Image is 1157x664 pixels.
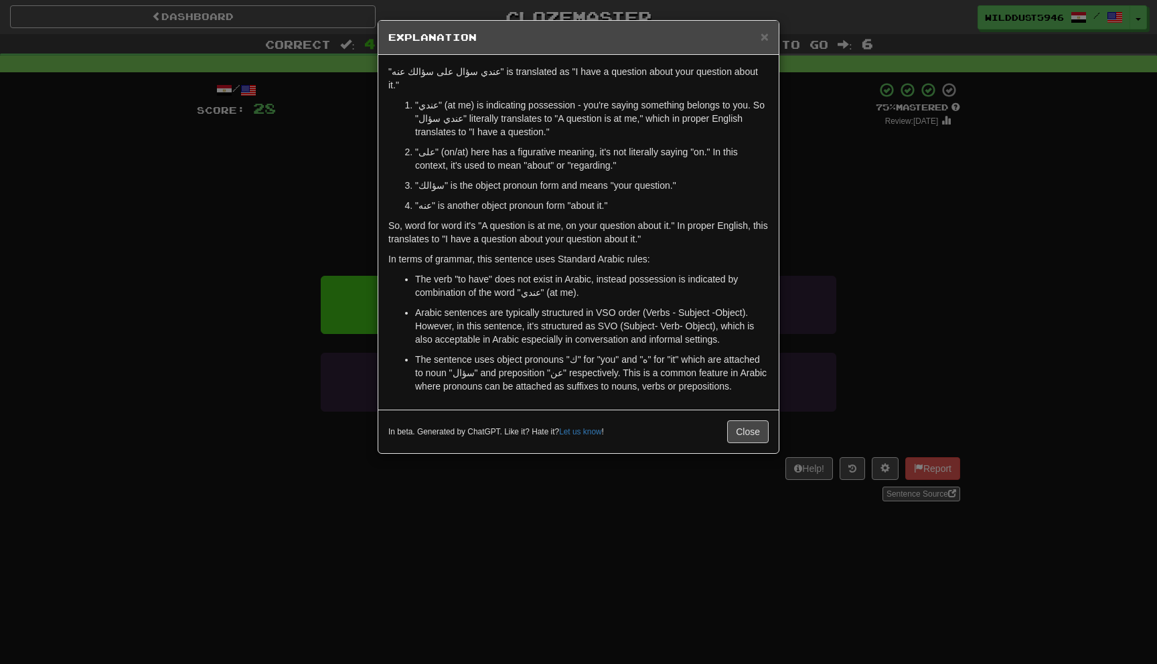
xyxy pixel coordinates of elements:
[559,427,601,436] a: Let us know
[388,426,604,438] small: In beta. Generated by ChatGPT. Like it? Hate it? !
[727,420,769,443] button: Close
[415,145,769,172] p: "على" (on/at) here has a figurative meaning, it's not literally saying "on." In this context, it'...
[415,199,769,212] p: "عنه" is another object pronoun form "about it."
[415,179,769,192] p: "سؤالك" is the object pronoun form and means "your question."
[388,65,769,92] p: "عندي سؤال على سؤالك عنه" is translated as "I have a question about your question about it."
[415,272,769,299] p: The verb "to have" does not exist in Arabic, instead possession is indicated by combination of th...
[415,353,769,393] p: The sentence uses object pronouns "ك" for "you" and "ه" for "it" which are attached to noun "سؤال...
[415,98,769,139] p: "عندي" (at me) is indicating possession - you're saying something belongs to you. So "عندي سؤال" ...
[415,306,769,346] p: Arabic sentences are typically structured in VSO order (Verbs - Subject -Object). However, in thi...
[761,29,769,44] span: ×
[388,31,769,44] h5: Explanation
[388,252,769,266] p: In terms of grammar, this sentence uses Standard Arabic rules:
[388,219,769,246] p: So, word for word it's "A question is at me, on your question about it." In proper English, this ...
[761,29,769,44] button: Close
